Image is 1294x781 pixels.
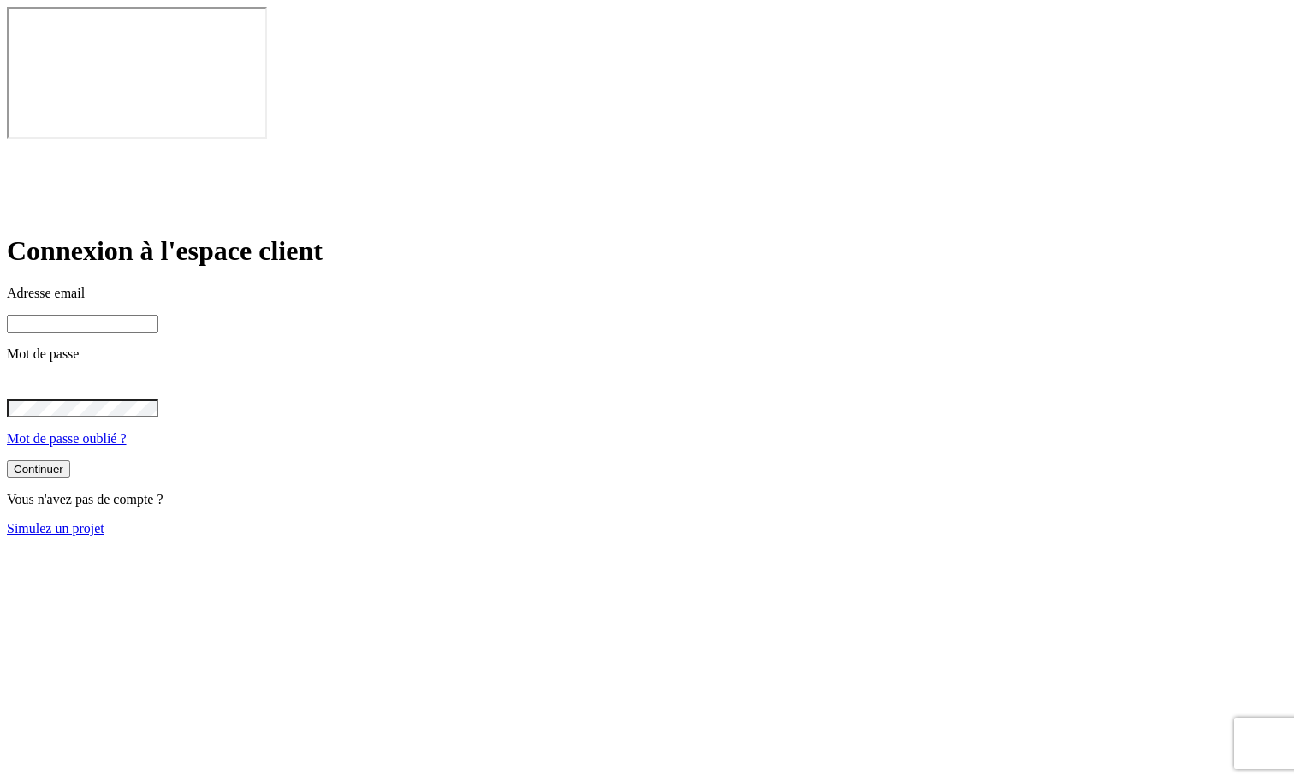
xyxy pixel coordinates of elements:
p: Mot de passe [7,346,1287,362]
a: Simulez un projet [7,521,104,535]
p: Vous n'avez pas de compte ? [7,492,1287,507]
a: Mot de passe oublié ? [7,431,127,446]
button: Continuer [7,460,70,478]
p: Adresse email [7,286,1287,301]
div: Continuer [14,463,63,476]
h1: Connexion à l'espace client [7,235,1287,267]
